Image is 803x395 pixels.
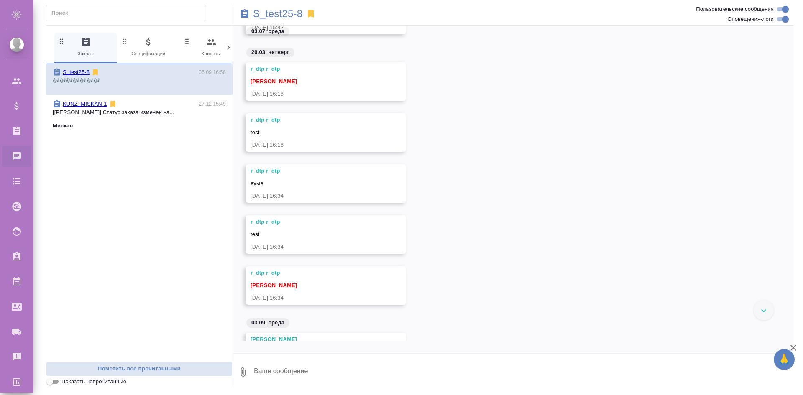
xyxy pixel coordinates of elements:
svg: Зажми и перетащи, чтобы поменять порядок вкладок [183,37,191,45]
span: Пометить все прочитанными [51,364,228,374]
a: S_test25-8 [63,69,90,75]
p: Мискан [53,122,73,130]
span: test [251,129,260,135]
button: 🙏 [774,349,795,370]
div: r_dtp r_dtp [251,116,377,124]
div: [DATE] 16:16 [251,141,377,149]
p: 03.09, среда [251,319,284,327]
p: 03.07, среда [251,27,284,36]
span: test [251,231,260,237]
div: [DATE] 16:34 [251,192,377,200]
span: [PERSON_NAME] [251,282,297,288]
div: [DATE] 16:34 [251,243,377,251]
span: Пользовательские сообщения [696,5,774,13]
span: еуые [251,180,263,186]
p: [[PERSON_NAME]] Статус заказа изменен на... [53,108,226,117]
input: Поиск [51,7,206,19]
a: S_test25-8 [253,10,302,18]
p: 20.03, четверг [251,48,289,56]
svg: Зажми и перетащи, чтобы поменять порядок вкладок [58,37,66,45]
span: [PERSON_NAME] [251,78,297,84]
p: 27.12 15:49 [199,100,226,108]
span: Клиенты [183,37,239,58]
span: Заказы [58,37,114,58]
span: Оповещения-логи [727,15,774,23]
svg: Отписаться [109,100,117,108]
div: [DATE] 16:34 [251,294,377,302]
div: r_dtp r_dtp [251,269,377,277]
span: Показать непрочитанные [61,377,126,386]
div: r_dtp r_dtp [251,167,377,175]
p: 05.09 16:58 [199,68,226,76]
a: KUNZ_MISKAN-1 [63,101,107,107]
div: r_dtp r_dtp [251,218,377,226]
button: Пометить все прочитанными [46,362,233,376]
svg: Отписаться [91,68,100,76]
p: 🎶🎶🎶🎶🎶🎶🎶 [53,76,226,85]
span: Спецификации [120,37,176,58]
div: S_test25-805.09 16:58🎶🎶🎶🎶🎶🎶🎶 [46,63,233,95]
svg: Зажми и перетащи, чтобы поменять порядок вкладок [120,37,128,45]
div: KUNZ_MISKAN-127.12 15:49[[PERSON_NAME]] Статус заказа изменен на...Мискан [46,95,233,135]
span: 🙏 [777,351,791,368]
div: [DATE] 16:16 [251,90,377,98]
div: r_dtp r_dtp [251,65,377,73]
div: [PERSON_NAME] [251,335,377,344]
